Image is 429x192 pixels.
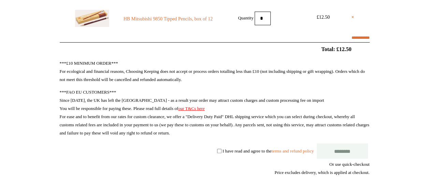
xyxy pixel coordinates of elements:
[308,13,339,21] div: £12.50
[223,148,314,153] label: I have read and agree to the
[238,15,254,20] label: Quantity
[121,15,214,23] a: HB Mitsubishi 9850 Tipped Pencils, box of 12
[178,106,205,111] a: our T&Cs here
[60,88,370,137] p: ***FAO EU CUSTOMERS*** Since [DATE], the UK has left the [GEOGRAPHIC_DATA] - as a result your ord...
[75,10,109,27] img: HB Mitsubishi 9850 Tipped Pencils, box of 12
[271,148,314,153] a: terms and refund policy
[60,169,370,177] div: Price excludes delivery, which is applied at checkout.
[44,46,385,52] h2: Total: £12.50
[60,59,370,84] p: ***£10 MINIMUM ORDER*** For ecological and financial reasons, Choosing Keeping does not accept or...
[351,13,354,21] a: ×
[60,160,370,177] div: Or use quick-checkout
